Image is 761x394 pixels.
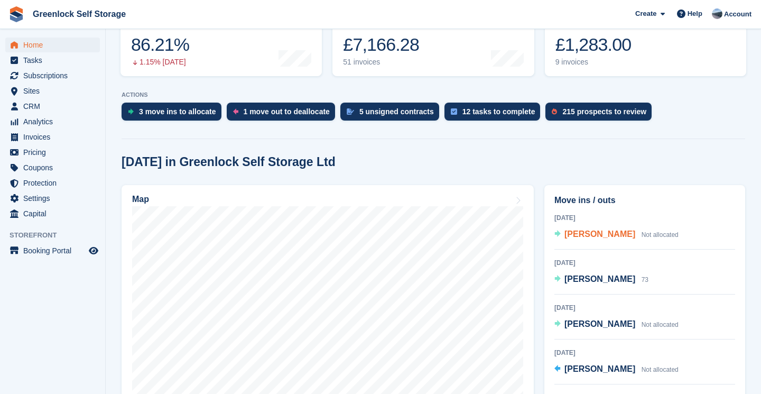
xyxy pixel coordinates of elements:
[23,160,87,175] span: Coupons
[23,68,87,83] span: Subscriptions
[5,206,100,221] a: menu
[554,213,735,223] div: [DATE]
[554,348,735,358] div: [DATE]
[343,58,422,67] div: 51 invoices
[23,84,87,98] span: Sites
[552,108,557,115] img: prospect-51fa495bee0391a8d652442698ab0144808aea92771e9ea1ae160a38d050c398.svg
[8,6,24,22] img: stora-icon-8386f47178a22dfd0bd8f6a31ec36ba5ce8667c1dd55bd0f319d3a0aa187defe.svg
[642,321,679,328] span: Not allocated
[122,103,227,126] a: 3 move ins to allocate
[10,230,105,241] span: Storefront
[5,160,100,175] a: menu
[23,145,87,160] span: Pricing
[139,107,216,116] div: 3 move ins to allocate
[23,243,87,258] span: Booking Portal
[23,38,87,52] span: Home
[132,195,149,204] h2: Map
[128,108,134,115] img: move_ins_to_allocate_icon-fdf77a2bb77ea45bf5b3d319d69a93e2d87916cf1d5bf7949dd705db3b84f3ca.svg
[554,273,648,287] a: [PERSON_NAME] 73
[5,176,100,190] a: menu
[564,230,635,239] span: [PERSON_NAME]
[564,319,635,328] span: [PERSON_NAME]
[554,194,735,207] h2: Move ins / outs
[23,53,87,68] span: Tasks
[5,130,100,144] a: menu
[23,130,87,144] span: Invoices
[564,364,635,373] span: [PERSON_NAME]
[120,9,322,76] a: Occupancy 86.21% 1.15% [DATE]
[343,34,422,56] div: £7,166.28
[562,107,646,116] div: 215 prospects to review
[554,303,735,313] div: [DATE]
[5,84,100,98] a: menu
[554,363,679,377] a: [PERSON_NAME] Not allocated
[5,114,100,129] a: menu
[712,8,722,19] img: Jamie Hamilton
[724,9,751,20] span: Account
[87,244,100,257] a: Preview store
[359,107,434,116] div: 5 unsigned contracts
[5,68,100,83] a: menu
[5,145,100,160] a: menu
[554,318,679,332] a: [PERSON_NAME] Not allocated
[642,231,679,239] span: Not allocated
[131,34,189,56] div: 86.21%
[332,9,534,76] a: Month-to-date sales £7,166.28 51 invoices
[5,191,100,206] a: menu
[555,34,632,56] div: £1,283.00
[29,5,130,23] a: Greenlock Self Storage
[554,258,735,268] div: [DATE]
[688,8,702,19] span: Help
[5,99,100,114] a: menu
[122,91,745,98] p: ACTIONS
[642,276,648,283] span: 73
[451,108,457,115] img: task-75834270c22a3079a89374b754ae025e5fb1db73e45f91037f5363f120a921f8.svg
[244,107,330,116] div: 1 move out to deallocate
[5,38,100,52] a: menu
[23,114,87,129] span: Analytics
[555,58,632,67] div: 9 invoices
[444,103,546,126] a: 12 tasks to complete
[23,176,87,190] span: Protection
[340,103,444,126] a: 5 unsigned contracts
[227,103,340,126] a: 1 move out to deallocate
[554,228,679,242] a: [PERSON_NAME] Not allocated
[131,58,189,67] div: 1.15% [DATE]
[545,103,657,126] a: 215 prospects to review
[5,243,100,258] a: menu
[564,274,635,283] span: [PERSON_NAME]
[23,191,87,206] span: Settings
[642,366,679,373] span: Not allocated
[545,9,746,76] a: Awaiting payment £1,283.00 9 invoices
[233,108,238,115] img: move_outs_to_deallocate_icon-f764333ba52eb49d3ac5e1228854f67142a1ed5810a6f6cc68b1a99e826820c5.svg
[462,107,535,116] div: 12 tasks to complete
[23,206,87,221] span: Capital
[347,108,354,115] img: contract_signature_icon-13c848040528278c33f63329250d36e43548de30e8caae1d1a13099fd9432cc5.svg
[122,155,336,169] h2: [DATE] in Greenlock Self Storage Ltd
[23,99,87,114] span: CRM
[5,53,100,68] a: menu
[635,8,656,19] span: Create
